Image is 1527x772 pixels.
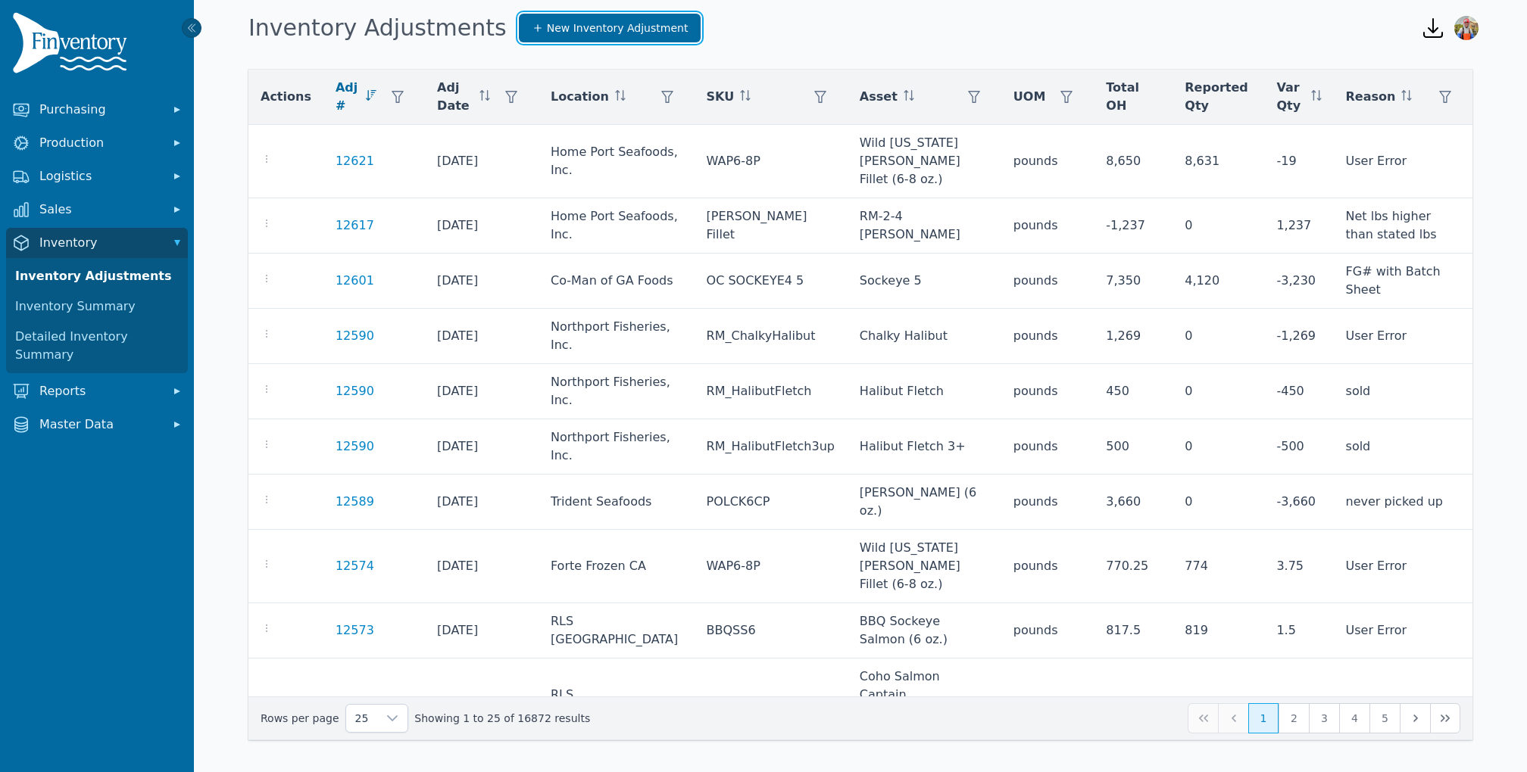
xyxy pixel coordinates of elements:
[1276,79,1304,115] span: Var Qty
[1094,475,1173,530] td: 3,660
[695,254,848,309] td: OC SOCKEYE4 5
[848,125,1001,198] td: Wild [US_STATE] [PERSON_NAME] Fillet (6-8 oz.)
[1094,125,1173,198] td: 8,650
[1001,658,1095,750] td: pounds
[1094,364,1173,419] td: 450
[695,364,848,419] td: RM_HalibutFletch
[695,658,848,750] td: CS6-8BP
[1185,79,1252,115] span: Reported Qty
[336,695,374,713] a: 12573
[547,20,689,36] span: New Inventory Adjustment
[437,79,473,115] span: Adj Date
[346,705,378,732] span: Rows per page
[425,419,539,475] td: [DATE]
[9,261,185,291] a: Inventory Adjustments
[848,658,1001,750] td: Coho Salmon Captain [PERSON_NAME] (6-8 oz.)
[1001,198,1095,254] td: pounds
[1001,419,1095,475] td: pounds
[39,167,161,185] span: Logistics
[9,291,185,322] a: Inventory Summary
[1173,603,1264,658] td: 819
[336,621,374,640] a: 12573
[336,79,360,115] span: Adj #
[695,125,848,198] td: WAP6-8P
[1334,254,1472,309] td: FG# with Batch Sheet
[425,603,539,658] td: [DATE]
[1173,309,1264,364] td: 0
[539,364,695,419] td: Northport Fisheries, Inc.
[1001,364,1095,419] td: pounds
[414,711,590,726] span: Showing 1 to 25 of 16872 results
[848,254,1001,309] td: Sockeye 5
[1094,603,1173,658] td: 817.5
[1264,198,1333,254] td: 1,237
[695,198,848,254] td: [PERSON_NAME] Fillet
[1173,364,1264,419] td: 0
[1106,79,1160,115] span: Total OH
[695,475,848,530] td: POLCK6CP
[336,152,374,170] a: 12621
[695,603,848,658] td: BBQSS6
[848,419,1001,475] td: Halibut Fletch 3+
[1309,703,1339,733] button: Page 3
[1346,88,1396,106] span: Reason
[425,364,539,419] td: [DATE]
[707,88,735,106] span: SKU
[1001,530,1095,603] td: pounds
[1094,530,1173,603] td: 770.25
[1001,475,1095,530] td: pounds
[425,309,539,364] td: [DATE]
[539,419,695,475] td: Northport Fisheries, Inc.
[1279,703,1309,733] button: Page 2
[1339,703,1369,733] button: Page 4
[1334,419,1472,475] td: sold
[425,658,539,750] td: [DATE]
[1264,530,1333,603] td: 3.75
[336,493,374,511] a: 12589
[1264,658,1333,750] td: 2.625
[39,416,161,434] span: Master Data
[1334,658,1472,750] td: User Error
[695,309,848,364] td: RM_ChalkyHalibut
[1094,254,1173,309] td: 7,350
[539,254,695,309] td: Co-Man of GA Foods
[425,125,539,198] td: [DATE]
[695,530,848,603] td: WAP6-8P
[1001,125,1095,198] td: pounds
[6,161,188,191] button: Logistics
[1094,309,1173,364] td: 1,269
[1454,16,1479,40] img: Sera Wheeler
[12,12,133,79] img: Finventory
[1264,364,1333,419] td: - 450
[336,557,374,575] a: 12574
[336,382,374,400] a: 12590
[848,603,1001,658] td: BBQ Sockeye Salmon (6 oz.)
[336,327,374,345] a: 12590
[1334,475,1472,530] td: never picked up
[248,14,507,42] h1: Inventory Adjustments
[848,530,1001,603] td: Wild [US_STATE] [PERSON_NAME] Fillet (6-8 oz.)
[1173,419,1264,475] td: 0
[425,198,539,254] td: [DATE]
[539,530,695,603] td: Forte Frozen CA
[539,125,695,198] td: Home Port Seafoods, Inc.
[519,14,701,42] a: New Inventory Adjustment
[539,603,695,658] td: RLS [GEOGRAPHIC_DATA]
[1094,198,1173,254] td: -1,237
[539,658,695,750] td: RLS [GEOGRAPHIC_DATA]
[539,309,695,364] td: Northport Fisheries, Inc.
[261,88,311,106] span: Actions
[1173,198,1264,254] td: 0
[39,134,161,152] span: Production
[1264,309,1333,364] td: - 1,269
[6,376,188,406] button: Reports
[1264,419,1333,475] td: - 500
[1369,703,1400,733] button: Page 5
[539,475,695,530] td: Trident Seafoods
[1430,703,1460,733] button: Last Page
[1334,530,1472,603] td: User Error
[1334,364,1472,419] td: sold
[1334,309,1472,364] td: User Error
[1001,309,1095,364] td: pounds
[6,409,188,440] button: Master Data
